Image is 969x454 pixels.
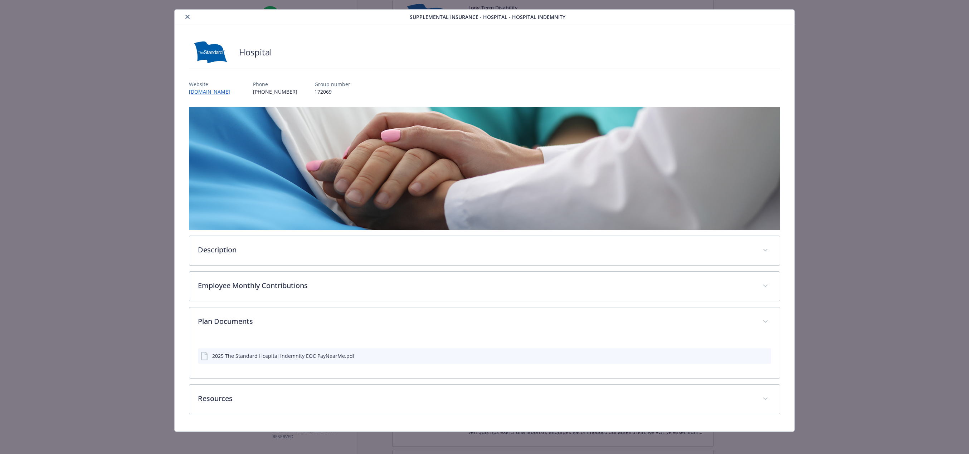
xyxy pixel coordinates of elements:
[212,352,355,360] div: 2025 The Standard Hospital Indemnity EOC PayNearMe.pdf
[762,352,768,360] button: preview file
[253,88,297,95] p: [PHONE_NUMBER]
[198,393,754,404] p: Resources
[189,80,236,88] p: Website
[198,280,754,291] p: Employee Monthly Contributions
[189,107,780,230] img: banner
[315,88,350,95] p: 172069
[315,80,350,88] p: Group number
[189,41,232,63] img: Standard Insurance Company
[189,88,236,95] a: [DOMAIN_NAME]
[183,13,192,21] button: close
[189,337,779,378] div: Plan Documents
[189,385,779,414] div: Resources
[198,316,754,327] p: Plan Documents
[239,46,272,58] h2: Hospital
[750,352,756,360] button: download file
[410,13,565,21] span: Supplemental Insurance - Hospital - Hospital Indemnity
[189,272,779,301] div: Employee Monthly Contributions
[97,9,872,432] div: details for plan Supplemental Insurance - Hospital - Hospital Indemnity
[189,236,779,265] div: Description
[253,80,297,88] p: Phone
[189,307,779,337] div: Plan Documents
[198,245,754,255] p: Description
